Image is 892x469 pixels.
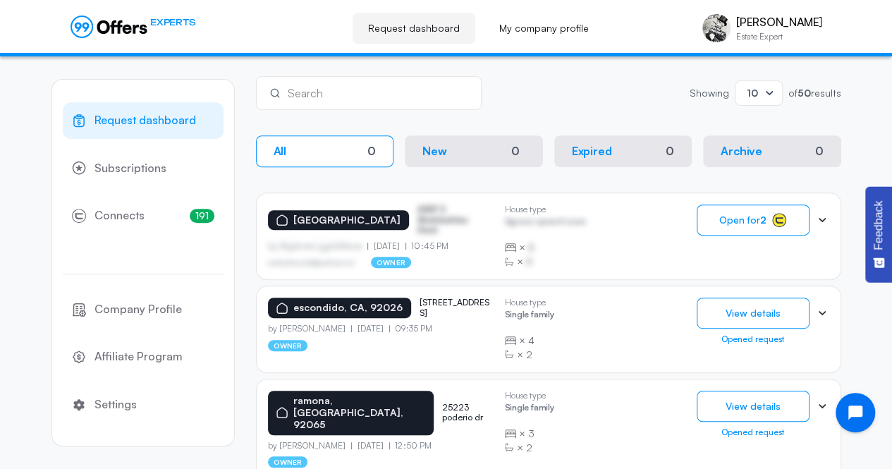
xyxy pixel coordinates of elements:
span: 3 [528,427,534,441]
p: escondido, CA, 92026 [293,302,403,314]
p: Estate Expert [736,32,821,41]
button: Expired0 [554,135,692,167]
p: House type [505,391,554,401]
span: Connects [94,207,145,225]
span: Settings [94,396,137,414]
p: Expired [572,145,612,158]
p: by [PERSON_NAME] [268,441,352,451]
p: Single family [505,310,554,323]
div: Opened request [697,334,809,344]
strong: 2 [760,214,766,226]
p: All [274,145,287,158]
p: of results [788,88,841,98]
button: Open for2 [697,205,809,236]
span: Company Profile [94,300,182,319]
div: × [505,348,554,362]
p: [STREET_ADDRESS] [420,298,490,318]
a: Request dashboard [63,102,224,139]
div: × [505,334,554,348]
span: 2 [526,348,532,362]
p: ramona, [GEOGRAPHIC_DATA], 92065 [293,395,425,430]
p: Archive [721,145,762,158]
p: 09:35 PM [389,324,432,334]
p: [DATE] [351,441,389,451]
div: 0 [367,145,376,158]
p: 10:45 PM [405,241,448,251]
p: owner [268,340,308,351]
p: asdfasdfasasfd@asdfasd.asf [268,258,355,267]
div: × [505,427,554,441]
p: House type [505,205,586,214]
a: Connects191 [63,197,224,234]
p: by [PERSON_NAME] [268,324,352,334]
p: owner [268,456,308,468]
button: New0 [405,135,543,167]
strong: 50 [798,87,811,99]
p: [PERSON_NAME] [736,16,821,29]
p: Agrwsv qwervf oiuns [505,217,586,230]
a: Affiliate Program [63,339,224,375]
span: B [526,255,532,269]
div: 0 [506,143,525,159]
span: Request dashboard [94,111,196,130]
span: 191 [190,209,214,223]
button: View details [697,298,809,329]
p: by Afgdsrwe Ljgjkdfsbvas [268,241,368,251]
p: 12:50 PM [389,441,432,451]
p: New [422,145,447,158]
span: B [528,240,534,255]
div: 0 [666,145,674,158]
img: Judah Michael [702,14,731,42]
a: Request dashboard [353,13,475,44]
span: 4 [528,334,534,348]
p: [GEOGRAPHIC_DATA] [293,214,401,226]
p: [DATE] [351,324,389,334]
div: 0 [815,145,824,158]
span: 2 [526,441,532,455]
p: Showing [690,88,729,98]
a: Subscriptions [63,150,224,187]
a: EXPERTS [71,16,195,38]
span: Open for [719,214,766,226]
p: [DATE] [367,241,405,251]
span: Subscriptions [94,159,166,178]
span: Feedback [872,200,885,250]
p: owner [371,257,411,268]
p: 25223 poderio dr [442,403,494,423]
div: Opened request [697,427,809,437]
p: Single family [505,403,554,416]
p: ASDF S Sfasfdasfdas Dasd [417,205,488,235]
div: × [505,255,586,269]
span: 10 [747,87,758,99]
p: House type [505,298,554,307]
a: My company profile [484,13,604,44]
span: Affiliate Program [94,348,183,366]
a: Company Profile [63,291,224,328]
span: EXPERTS [150,16,195,29]
div: × [505,240,586,255]
button: Feedback - Show survey [865,186,892,282]
div: × [505,441,554,455]
button: View details [697,391,809,422]
a: Settings [63,386,224,423]
button: Archive0 [703,135,841,167]
button: All0 [256,135,394,167]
